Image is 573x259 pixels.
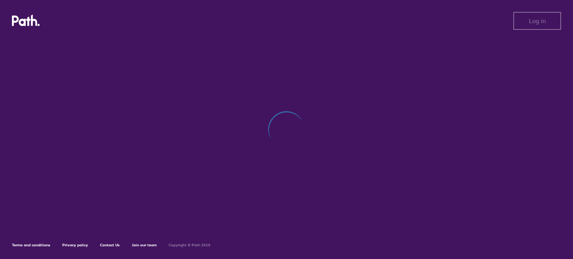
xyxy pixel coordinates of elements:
[513,12,561,30] button: Log in
[529,18,546,24] span: Log in
[132,243,157,247] a: Join our team
[100,243,120,247] a: Contact Us
[12,243,50,247] a: Terms and conditions
[62,243,88,247] a: Privacy policy
[169,243,210,247] h6: Copyright © Path 2018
